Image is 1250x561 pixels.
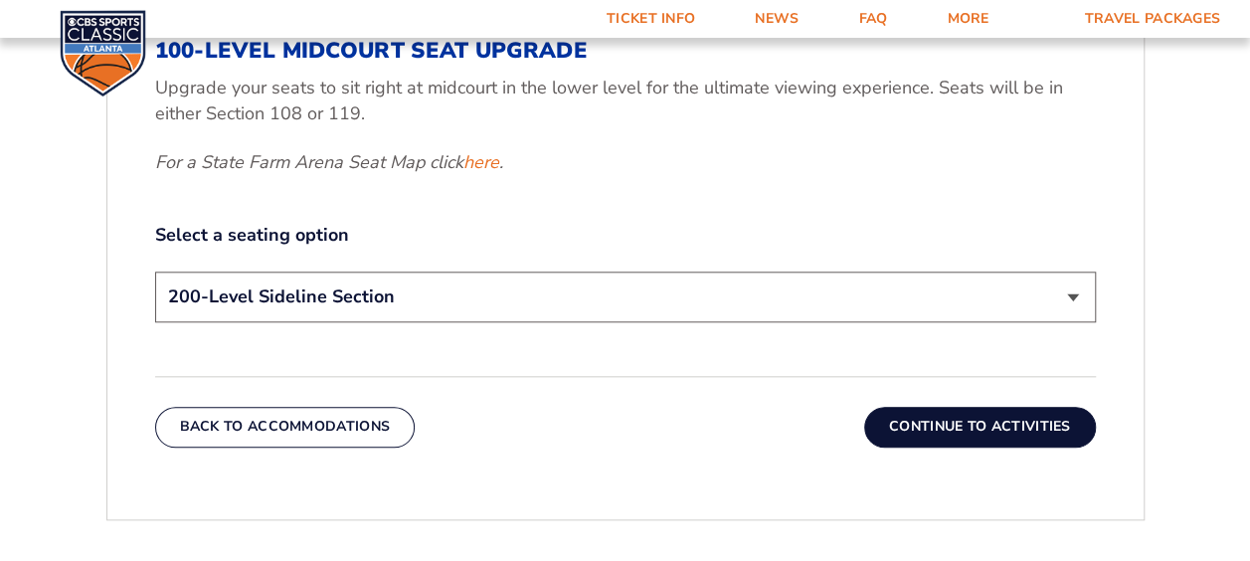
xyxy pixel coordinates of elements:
[155,76,1096,125] p: Upgrade your seats to sit right at midcourt in the lower level for the ultimate viewing experienc...
[155,38,1096,64] h3: 100-Level Midcourt Seat Upgrade
[155,407,416,447] button: Back To Accommodations
[864,407,1096,447] button: Continue To Activities
[155,150,503,174] em: For a State Farm Arena Seat Map click .
[60,10,146,96] img: CBS Sports Classic
[155,223,1096,248] label: Select a seating option
[463,150,499,175] a: here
